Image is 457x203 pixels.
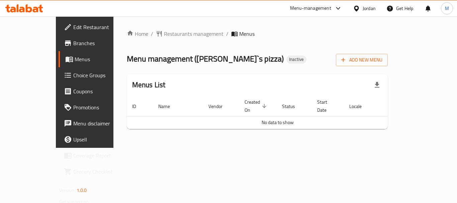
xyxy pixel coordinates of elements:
[363,5,376,12] div: Jordan
[73,23,127,31] span: Edit Restaurant
[127,51,284,66] span: Menu management ( [PERSON_NAME]`s pizza )
[286,56,306,64] div: Inactive
[59,147,132,164] a: Coverage Report
[75,55,127,63] span: Menus
[59,186,76,195] span: Version:
[127,30,388,38] nav: breadcrumb
[77,186,87,195] span: 1.0.0
[59,51,132,67] a: Menus
[156,30,223,38] a: Restaurants management
[226,30,229,38] li: /
[336,54,388,66] button: Add New Menu
[73,87,127,95] span: Coupons
[158,102,179,110] span: Name
[164,30,223,38] span: Restaurants management
[317,98,336,114] span: Start Date
[290,4,331,12] div: Menu-management
[132,102,145,110] span: ID
[369,77,385,93] div: Export file
[73,168,127,176] span: Grocery Checklist
[341,56,382,64] span: Add New Menu
[349,102,370,110] span: Locale
[59,67,132,83] a: Choice Groups
[286,57,306,62] span: Inactive
[282,102,304,110] span: Status
[132,80,166,90] h2: Menus List
[73,135,127,143] span: Upsell
[73,71,127,79] span: Choice Groups
[151,30,153,38] li: /
[245,98,269,114] span: Created On
[59,115,132,131] a: Menu disclaimer
[262,118,294,127] span: No data to show
[127,30,148,38] a: Home
[59,19,132,35] a: Edit Restaurant
[73,103,127,111] span: Promotions
[59,35,132,51] a: Branches
[73,39,127,47] span: Branches
[239,30,255,38] span: Menus
[127,96,429,129] table: enhanced table
[59,164,132,180] a: Grocery Checklist
[445,5,449,12] span: M
[73,151,127,160] span: Coverage Report
[378,96,429,116] th: Actions
[73,119,127,127] span: Menu disclaimer
[59,131,132,147] a: Upsell
[59,83,132,99] a: Coupons
[208,102,231,110] span: Vendor
[59,99,132,115] a: Promotions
